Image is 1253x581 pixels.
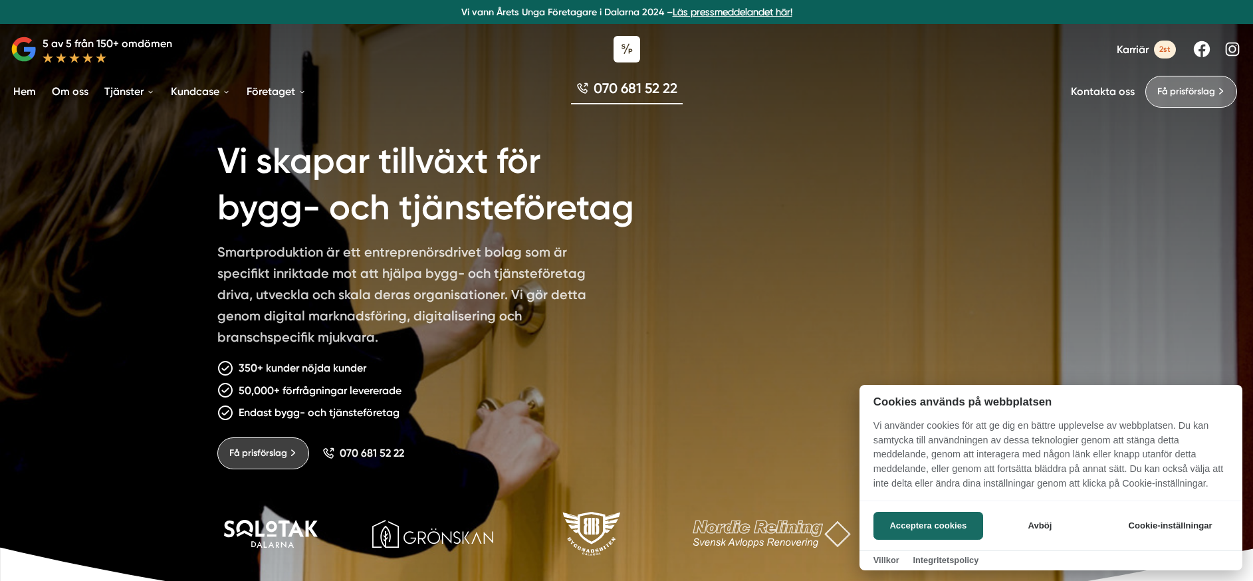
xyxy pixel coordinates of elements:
h2: Cookies används på webbplatsen [859,396,1242,408]
a: Integritetspolicy [913,555,978,565]
button: Cookie-inställningar [1112,512,1228,540]
button: Acceptera cookies [873,512,983,540]
a: Villkor [873,555,899,565]
button: Avböj [987,512,1093,540]
p: Vi använder cookies för att ge dig en bättre upplevelse av webbplatsen. Du kan samtycka till anvä... [859,419,1242,500]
